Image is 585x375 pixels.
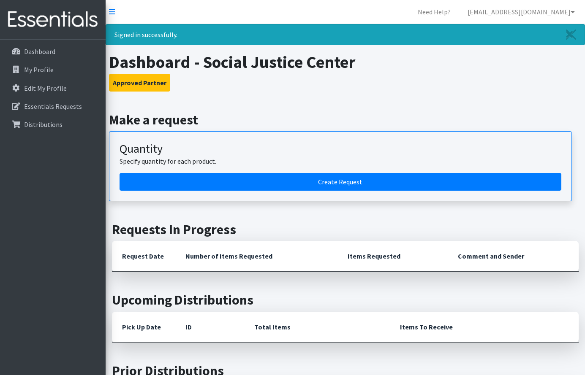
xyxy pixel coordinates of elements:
[3,116,102,133] a: Distributions
[461,3,582,20] a: [EMAIL_ADDRESS][DOMAIN_NAME]
[24,120,63,129] p: Distributions
[112,221,579,237] h2: Requests In Progress
[411,3,457,20] a: Need Help?
[24,65,54,74] p: My Profile
[120,142,561,156] h3: Quantity
[337,241,448,272] th: Items Requested
[109,112,582,128] h2: Make a request
[3,98,102,115] a: Essentials Requests
[390,312,579,343] th: Items To Receive
[175,312,244,343] th: ID
[112,312,175,343] th: Pick Up Date
[109,52,582,72] h1: Dashboard - Social Justice Center
[106,24,585,45] div: Signed in successfully.
[112,292,579,308] h2: Upcoming Distributions
[3,43,102,60] a: Dashboard
[109,74,170,92] button: Approved Partner
[112,241,175,272] th: Request Date
[3,5,102,34] img: HumanEssentials
[175,241,337,272] th: Number of Items Requested
[448,241,579,272] th: Comment and Sender
[24,47,55,56] p: Dashboard
[24,102,82,111] p: Essentials Requests
[244,312,390,343] th: Total Items
[3,61,102,78] a: My Profile
[24,84,67,92] p: Edit My Profile
[120,173,561,191] a: Create a request by quantity
[3,80,102,97] a: Edit My Profile
[120,156,561,166] p: Specify quantity for each product.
